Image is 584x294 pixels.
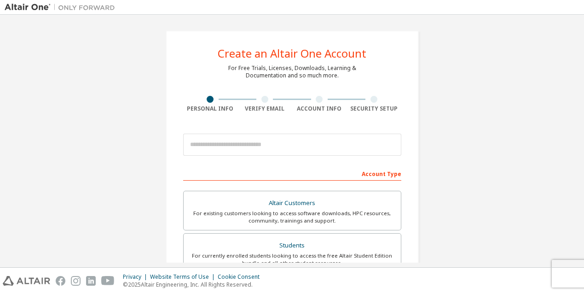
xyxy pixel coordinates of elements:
[228,65,356,79] div: For Free Trials, Licenses, Downloads, Learning & Documentation and so much more.
[71,276,81,286] img: instagram.svg
[183,166,401,181] div: Account Type
[218,273,265,281] div: Cookie Consent
[123,281,265,288] p: © 2025 Altair Engineering, Inc. All Rights Reserved.
[56,276,65,286] img: facebook.svg
[101,276,115,286] img: youtube.svg
[123,273,150,281] div: Privacy
[237,105,292,112] div: Verify Email
[3,276,50,286] img: altair_logo.svg
[292,105,347,112] div: Account Info
[189,252,395,267] div: For currently enrolled students looking to access the free Altair Student Edition bundle and all ...
[189,239,395,252] div: Students
[5,3,120,12] img: Altair One
[183,105,238,112] div: Personal Info
[218,48,366,59] div: Create an Altair One Account
[150,273,218,281] div: Website Terms of Use
[347,105,401,112] div: Security Setup
[189,197,395,210] div: Altair Customers
[189,210,395,224] div: For existing customers looking to access software downloads, HPC resources, community, trainings ...
[86,276,96,286] img: linkedin.svg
